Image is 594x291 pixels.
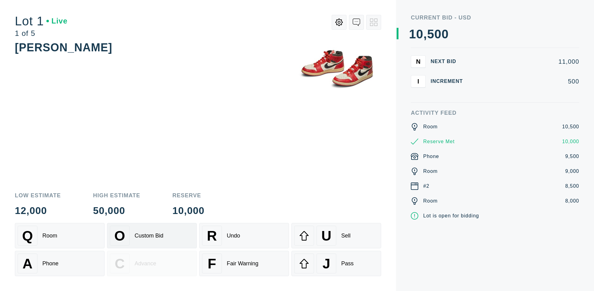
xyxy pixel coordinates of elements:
div: 8,500 [565,182,579,190]
div: 10,000 [172,206,204,216]
span: J [322,256,330,272]
div: 500 [473,78,579,84]
div: Lot is open for bidding [423,212,479,220]
div: Room [423,123,438,131]
button: OCustom Bid [107,223,197,248]
button: N [411,55,426,68]
div: Increment [431,79,468,84]
div: [PERSON_NAME] [15,41,112,54]
span: U [321,228,331,244]
div: Custom Bid [135,233,163,239]
button: CAdvance [107,251,197,276]
button: JPass [291,251,381,276]
button: I [411,75,426,88]
div: Fair Warning [227,260,258,267]
div: Pass [341,260,354,267]
span: R [207,228,217,244]
div: #2 [423,182,429,190]
div: 0 [434,28,441,40]
div: 12,000 [15,206,61,216]
div: Next Bid [431,59,468,64]
div: Reserve [172,193,204,198]
span: A [23,256,32,272]
div: High Estimate [93,193,140,198]
div: 0 [416,28,423,40]
div: Phone [423,153,439,160]
div: Room [42,233,57,239]
button: APhone [15,251,105,276]
button: QRoom [15,223,105,248]
div: Current Bid - USD [411,15,579,20]
span: O [114,228,125,244]
button: FFair Warning [199,251,289,276]
button: USell [291,223,381,248]
button: RUndo [199,223,289,248]
div: Activity Feed [411,110,579,116]
div: 9,000 [565,168,579,175]
div: Sell [341,233,351,239]
div: 50,000 [93,206,140,216]
div: 1 [409,28,416,40]
span: C [115,256,125,272]
span: I [417,78,419,85]
div: Reserve Met [423,138,455,145]
div: Undo [227,233,240,239]
div: Phone [42,260,58,267]
div: 8,000 [565,197,579,205]
div: Low Estimate [15,193,61,198]
span: N [416,58,420,65]
div: 0 [441,28,449,40]
div: 10,000 [562,138,579,145]
div: Room [423,168,438,175]
div: Room [423,197,438,205]
div: 1 of 5 [15,30,67,37]
div: Live [46,17,67,25]
div: Advance [135,260,156,267]
span: Q [22,228,33,244]
div: 11,000 [473,58,579,65]
div: Lot 1 [15,15,67,27]
div: 9,500 [565,153,579,160]
div: 10,500 [562,123,579,131]
div: , [424,28,427,152]
span: F [208,256,216,272]
div: 5 [427,28,434,40]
